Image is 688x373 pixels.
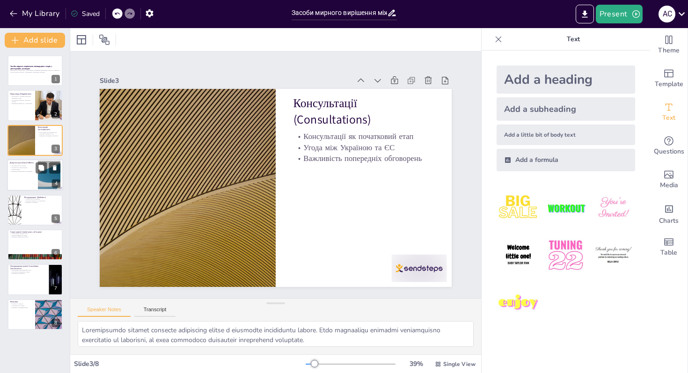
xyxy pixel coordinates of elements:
[71,9,100,18] div: Saved
[10,102,32,104] p: Важливість відкритості у переговорах
[596,5,643,23] button: Present
[10,307,32,308] p: Важливість підтримання миру
[10,271,46,273] p: Європейська конвенція як основа
[24,201,60,203] p: Важливість компромісу
[592,186,635,230] img: 3.jpeg
[134,307,176,317] button: Transcript
[497,97,635,121] div: Add a subheading
[10,170,35,172] p: Важливість нейтральних посередників
[10,167,35,170] p: Договори про транскордонне співробітництво
[7,264,63,295] div: 7
[49,162,60,174] button: Delete Slide
[5,33,65,48] button: Add slide
[10,231,60,234] p: Слідчі комісії (Commissions of Inquiry)
[293,131,434,142] p: Консультації як початковий етап
[100,76,351,85] div: Slide 3
[7,159,63,191] div: 4
[10,236,60,238] p: Важливість фактологічної бази
[650,163,688,197] div: Add images, graphics, shapes or video
[405,359,427,368] div: 39 %
[74,32,89,47] div: Layout
[7,195,63,226] div: 5
[78,307,131,317] button: Speaker Notes
[293,95,434,128] p: Консультації (Consultations)
[38,132,60,133] p: Консультації як початковий етап
[99,34,110,45] span: Position
[10,92,32,95] p: Переговори (Negotiations)
[650,129,688,163] div: Get real-time input from your audience
[10,70,60,73] p: Презентація розглядає різні способи мирного вирішення міжнародних спорів, що закріплені в двостор...
[51,145,60,153] div: 3
[293,153,434,164] p: Важливість попередніх обговорень
[51,75,60,83] div: 1
[10,270,46,271] p: Рекомендації щодо вирішення спору
[497,149,635,171] div: Add a formula
[10,161,35,164] p: Добрі послуги (Good Offices)
[443,360,476,368] span: Single View
[10,95,32,99] p: Переговори є основним механізмом вирішення спорів
[592,234,635,277] img: 6.jpeg
[51,214,60,223] div: 5
[650,197,688,230] div: Add charts and graphs
[38,133,60,135] p: Угода між Україною та ЄС
[51,110,60,118] div: 2
[7,6,64,21] button: My Library
[497,124,635,145] div: Add a little bit of body text
[10,165,35,167] p: Залучення третьої сторони
[506,28,641,51] p: Text
[544,186,587,230] img: 2.jpeg
[544,234,587,277] img: 5.jpeg
[74,359,306,368] div: Slide 3 / 8
[497,186,540,230] img: 1.jpeg
[10,300,32,303] p: Висновки
[654,146,684,157] span: Questions
[51,319,60,327] div: 8
[7,90,63,121] div: 2
[660,180,678,190] span: Media
[10,233,60,234] p: Розслідування обставин спору
[658,45,680,56] span: Theme
[10,303,32,305] p: Гнучкість у підходах
[7,229,63,260] div: 6
[650,28,688,62] div: Change the overall theme
[24,200,60,202] p: Угода між Україною та Словаччиною
[659,216,679,226] span: Charts
[497,234,540,277] img: 4.jpeg
[38,126,60,131] p: Консультації (Consultations)
[52,180,60,188] div: 4
[38,135,60,137] p: Важливість попередніх обговорень
[78,321,474,347] textarea: Loremipsumdo sitamet consecte adipiscing elitse d eiusmodte incididuntu labore. Etdo magnaaliqu e...
[497,66,635,94] div: Add a heading
[10,234,60,236] p: Гаазька конвенція як основа
[10,273,46,275] p: Важливість компромісів
[36,162,47,174] button: Duplicate Slide
[10,65,52,70] strong: Засоби мирного вирішення міжнародних спорів у двосторонніх договорах
[659,6,675,22] div: А С
[293,142,434,153] p: Угода між Україною та ЄС
[650,95,688,129] div: Add text boxes
[7,55,63,86] div: 1
[660,248,677,258] span: Table
[51,284,60,293] div: 7
[24,198,60,200] p: Активна роль посередника
[292,6,387,20] input: Insert title
[51,249,60,257] div: 6
[24,196,60,198] p: Посередництво (Mediation)
[497,281,540,325] img: 7.jpeg
[659,5,675,23] button: А С
[10,305,32,307] p: Різноманітність засобів
[650,230,688,264] div: Add a table
[576,5,594,23] button: Export to PowerPoint
[10,99,32,102] p: Договір між Україною і Китаєм як приклад
[662,113,675,123] span: Text
[650,62,688,95] div: Add ready made slides
[655,79,683,89] span: Template
[7,125,63,156] div: 3
[7,299,63,330] div: 8
[10,265,46,270] p: Погоджувальні комісії (Conciliation Commissions)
